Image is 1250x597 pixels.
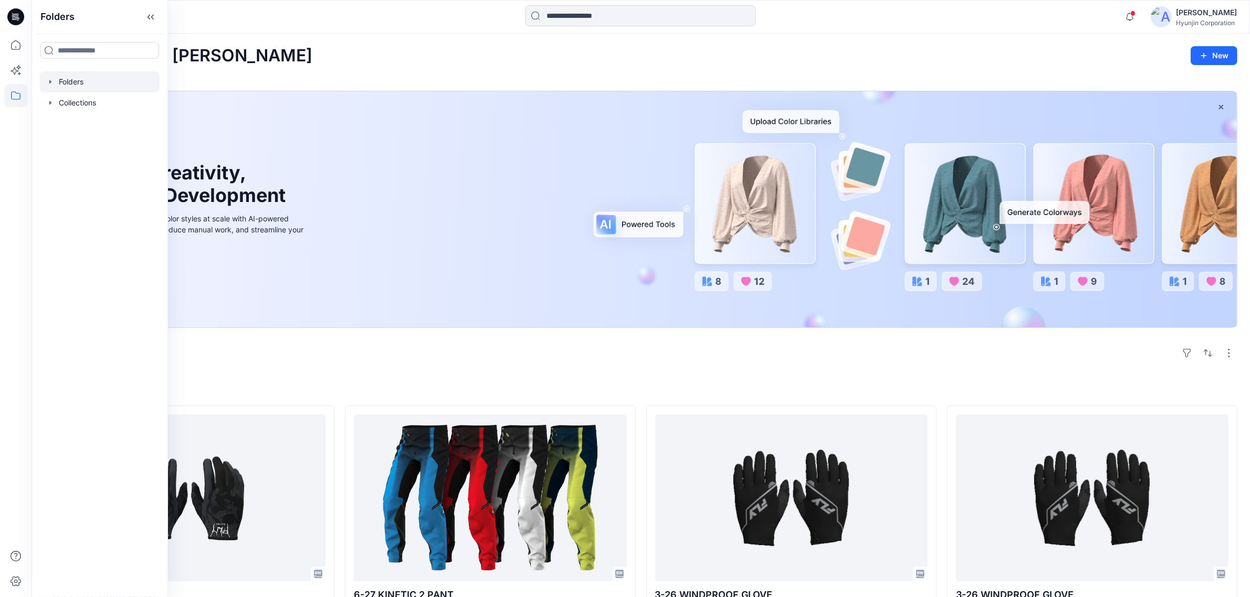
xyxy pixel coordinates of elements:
[1191,46,1237,65] button: New
[1176,6,1237,19] div: [PERSON_NAME]
[53,414,325,581] a: 3-27 LITE DARK GLOVE
[354,414,626,581] a: 6-27 KINETIC 2 PANT
[44,46,312,66] h2: Welcome back, [PERSON_NAME]
[956,414,1228,581] a: 3-26 WINDPROOF GLOVE
[1176,19,1237,27] div: Hyunjin Corporation
[44,382,1237,395] h4: Styles
[70,259,306,280] a: Discover more
[70,162,290,207] h1: Unleash Creativity, Speed Up Development
[655,414,928,581] a: 3-26 WINDPROOF GLOVE
[1151,6,1172,27] img: avatar
[70,213,306,246] div: Explore ideas faster and recolor styles at scale with AI-powered tools that boost creativity, red...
